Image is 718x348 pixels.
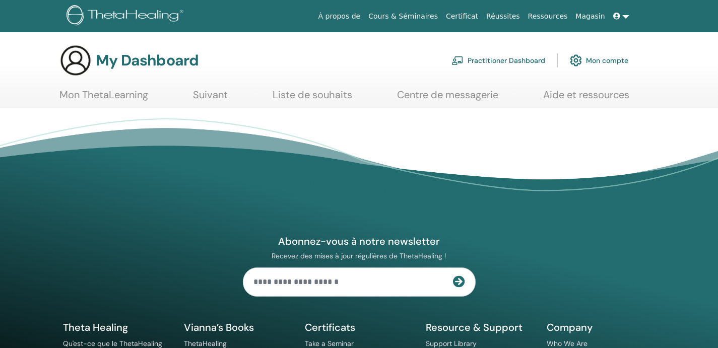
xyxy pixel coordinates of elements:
[96,51,199,69] h3: My Dashboard
[193,89,228,108] a: Suivant
[482,7,524,26] a: Réussites
[314,7,365,26] a: À propos de
[426,339,477,348] a: Support Library
[63,339,162,348] a: Qu'est-ce que le ThetaHealing
[442,7,482,26] a: Certificat
[305,321,414,334] h5: Certificats
[570,52,582,69] img: cog.svg
[547,321,656,334] h5: Company
[59,89,148,108] a: Mon ThetaLearning
[547,339,588,348] a: Who We Are
[67,5,187,28] img: logo.png
[451,56,464,65] img: chalkboard-teacher.svg
[451,49,545,72] a: Practitioner Dashboard
[426,321,535,334] h5: Resource & Support
[273,89,352,108] a: Liste de souhaits
[243,235,476,248] h4: Abonnez-vous à notre newsletter
[524,7,572,26] a: Ressources
[59,44,92,77] img: generic-user-icon.jpg
[243,251,476,260] p: Recevez des mises à jour régulières de ThetaHealing !
[63,321,172,334] h5: Theta Healing
[305,339,354,348] a: Take a Seminar
[570,49,628,72] a: Mon compte
[184,339,227,348] a: ThetaHealing
[184,321,293,334] h5: Vianna’s Books
[543,89,629,108] a: Aide et ressources
[571,7,609,26] a: Magasin
[397,89,498,108] a: Centre de messagerie
[364,7,442,26] a: Cours & Séminaires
